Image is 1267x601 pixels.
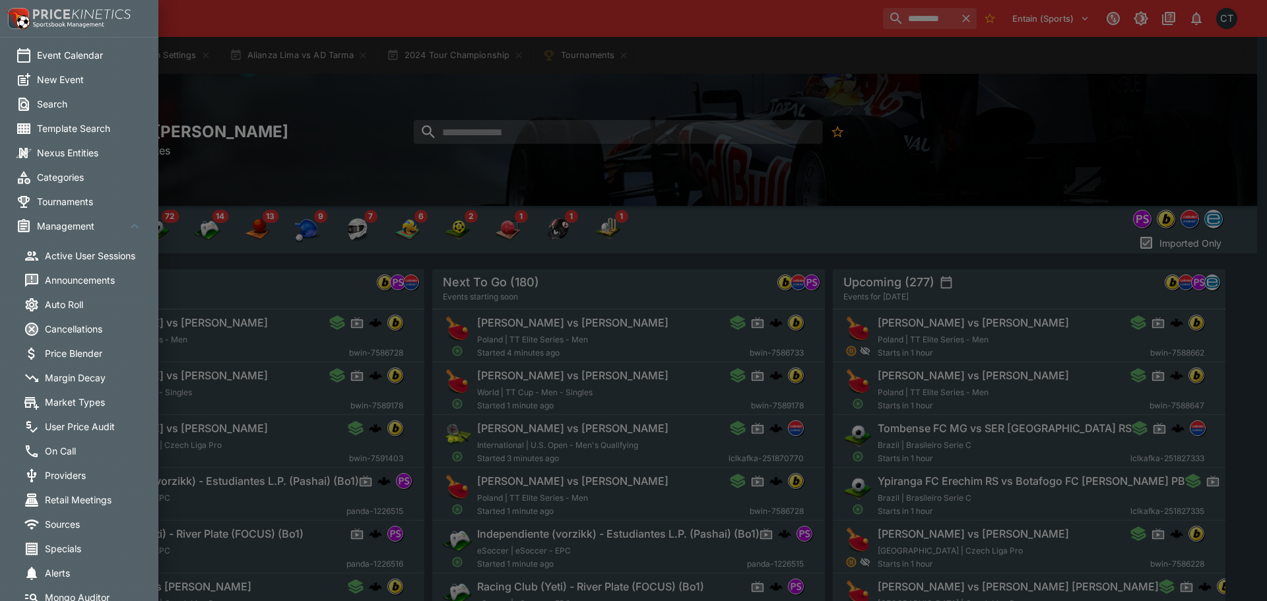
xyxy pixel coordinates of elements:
[45,444,150,458] span: On Call
[45,542,150,555] span: Specials
[37,195,143,208] span: Tournaments
[37,97,143,111] span: Search
[45,273,150,287] span: Announcements
[45,322,150,336] span: Cancellations
[45,493,150,507] span: Retail Meetings
[4,5,30,32] img: PriceKinetics Logo
[45,249,150,263] span: Active User Sessions
[37,170,143,184] span: Categories
[37,121,143,135] span: Template Search
[37,48,143,62] span: Event Calendar
[45,395,150,409] span: Market Types
[45,566,150,580] span: Alerts
[45,346,150,360] span: Price Blender
[45,420,150,433] span: User Price Audit
[45,371,150,385] span: Margin Decay
[33,9,131,19] img: PriceKinetics
[45,517,150,531] span: Sources
[37,219,127,233] span: Management
[45,298,150,311] span: Auto Roll
[37,73,143,86] span: New Event
[37,146,143,160] span: Nexus Entities
[33,22,104,28] img: Sportsbook Management
[45,468,150,482] span: Providers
